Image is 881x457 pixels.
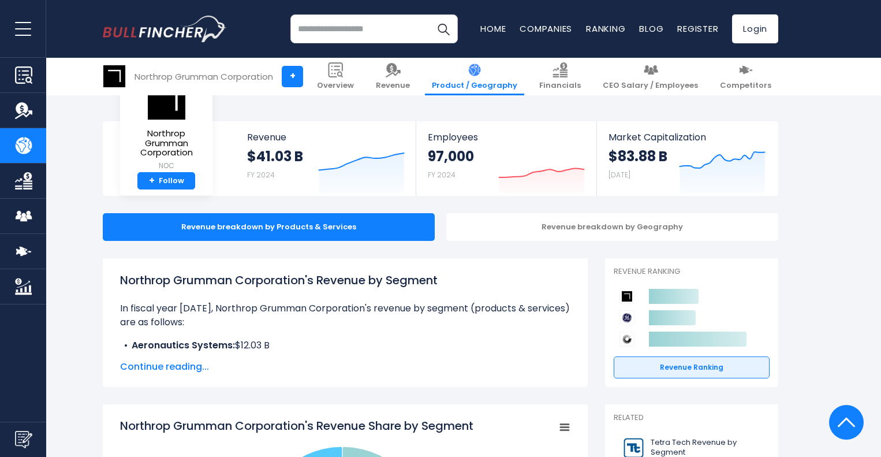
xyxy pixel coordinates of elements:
button: Search [429,14,458,43]
img: GE Aerospace competitors logo [619,310,634,325]
img: NOC logo [146,81,186,120]
strong: $83.88 B [609,147,667,165]
div: Revenue breakdown by Products & Services [103,213,435,241]
span: Overview [317,81,354,91]
a: +Follow [137,172,195,190]
span: CEO Salary / Employees [603,81,698,91]
h1: Northrop Grumman Corporation's Revenue by Segment [120,272,570,289]
a: Ranking [586,23,625,35]
a: CEO Salary / Employees [596,58,705,95]
p: In fiscal year [DATE], Northrop Grumman Corporation's revenue by segment (products & services) ar... [120,302,570,329]
a: Northrop Grumman Corporation NOC [129,81,204,172]
img: RTX Corporation competitors logo [619,332,634,347]
small: NOC [129,161,203,171]
span: Competitors [720,81,771,91]
div: Northrop Grumman Corporation [135,70,273,83]
a: Product / Geography [425,58,524,95]
b: Aeronautics Systems: [132,339,235,352]
a: Financials [532,58,588,95]
tspan: Northrop Grumman Corporation's Revenue Share by Segment [120,418,473,434]
small: FY 2024 [247,170,275,180]
span: Product / Geography [432,81,517,91]
a: Employees 97,000 FY 2024 [416,121,596,196]
a: Register [677,23,718,35]
small: FY 2024 [428,170,456,180]
span: Financials [539,81,581,91]
a: Home [480,23,506,35]
span: Northrop Grumman Corporation [129,129,203,158]
a: Login [732,14,778,43]
a: Overview [310,58,361,95]
a: Revenue [369,58,417,95]
a: Revenue Ranking [614,356,770,378]
img: Northrop Grumman Corporation competitors logo [619,289,634,304]
div: Revenue breakdown by Geography [446,213,778,241]
strong: 97,000 [428,147,474,165]
p: Related [614,413,770,423]
img: NOC logo [103,65,125,87]
span: Revenue [247,132,405,143]
a: + [282,66,303,87]
a: Competitors [713,58,778,95]
li: $12.03 B [120,339,570,352]
a: Blog [639,23,663,35]
a: Companies [520,23,572,35]
img: bullfincher logo [103,16,227,42]
span: Revenue [376,81,410,91]
a: Market Capitalization $83.88 B [DATE] [597,121,777,196]
span: Continue reading... [120,360,570,374]
small: [DATE] [609,170,630,180]
p: Revenue Ranking [614,267,770,277]
span: Employees [428,132,584,143]
span: Market Capitalization [609,132,766,143]
strong: + [149,176,155,186]
a: Revenue $41.03 B FY 2024 [236,121,416,196]
strong: $41.03 B [247,147,303,165]
a: Go to homepage [103,16,227,42]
